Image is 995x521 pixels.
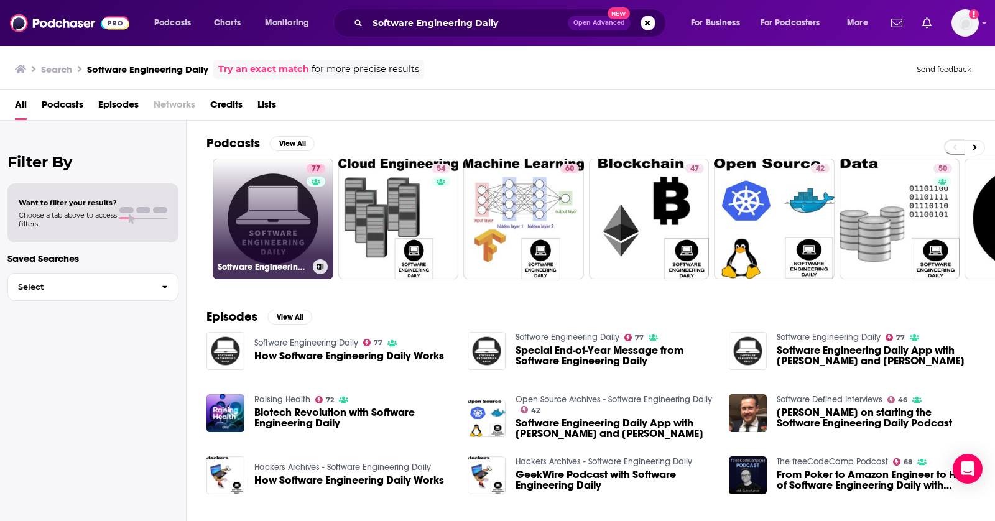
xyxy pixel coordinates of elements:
[154,14,191,32] span: Podcasts
[368,13,568,33] input: Search podcasts, credits, & more...
[312,62,419,76] span: for more precise results
[345,9,678,37] div: Search podcasts, credits, & more...
[917,12,937,34] a: Show notifications dropdown
[887,396,908,403] a: 46
[516,418,714,439] a: Software Engineering Daily App with Keith and Craig Holliday
[624,334,644,341] a: 77
[811,164,830,173] a: 42
[206,332,244,370] img: How Software Engineering Daily Works
[933,164,952,173] a: 50
[338,159,459,279] a: 54
[685,164,704,173] a: 47
[682,13,756,33] button: open menu
[315,396,335,403] a: 72
[838,13,884,33] button: open menu
[777,345,975,366] a: Software Engineering Daily App with Keith and Craig Holliday
[326,397,334,403] span: 72
[7,153,178,171] h2: Filter By
[893,458,913,466] a: 68
[7,273,178,301] button: Select
[777,394,882,405] a: Software Defined Interviews
[516,332,619,343] a: Software Engineering Daily
[635,335,644,341] span: 77
[729,456,767,494] img: From Poker to Amazon Engineer to Host of Software Engineering Daily with Jeff Meyerson
[516,345,714,366] a: Special End-of-Year Message from Software Engineering Daily
[951,9,979,37] img: User Profile
[969,9,979,19] svg: Add a profile image
[714,159,835,279] a: 42
[752,13,838,33] button: open menu
[516,469,714,491] a: GeekWire Podcast with Software Engineering Daily
[206,394,244,432] img: Biotech Revolution with Software Engineering Daily
[468,456,506,494] a: GeekWire Podcast with Software Engineering Daily
[531,408,540,413] span: 42
[565,163,574,175] span: 60
[777,469,975,491] span: From Poker to Amazon Engineer to Host of Software Engineering Daily with [PERSON_NAME]
[729,332,767,370] img: Software Engineering Daily App with Keith and Craig Holliday
[840,159,960,279] a: 50
[206,456,244,494] img: How Software Engineering Daily Works
[254,475,444,486] a: How Software Engineering Daily Works
[898,397,907,403] span: 46
[847,14,868,32] span: More
[432,164,450,173] a: 54
[210,95,243,120] span: Credits
[41,63,72,75] h3: Search
[363,339,383,346] a: 77
[15,95,27,120] a: All
[257,95,276,120] span: Lists
[312,163,320,175] span: 77
[19,211,117,228] span: Choose a tab above to access filters.
[213,159,333,279] a: 77Software Engineering Daily
[521,406,540,413] a: 42
[19,198,117,207] span: Want to filter your results?
[886,334,905,341] a: 77
[254,407,453,428] a: Biotech Revolution with Software Engineering Daily
[951,9,979,37] button: Show profile menu
[270,136,315,151] button: View All
[42,95,83,120] a: Podcasts
[256,13,325,33] button: open menu
[729,394,767,432] a: Jeff Meyerson on starting the Software Engineering Daily Podcast
[7,252,178,264] p: Saved Searches
[463,159,584,279] a: 60
[267,310,312,325] button: View All
[816,163,825,175] span: 42
[516,394,712,405] a: Open Source Archives - Software Engineering Daily
[777,332,881,343] a: Software Engineering Daily
[437,163,445,175] span: 54
[254,462,431,473] a: Hackers Archives - Software Engineering Daily
[10,11,129,35] img: Podchaser - Follow, Share and Rate Podcasts
[691,14,740,32] span: For Business
[468,332,506,370] img: Special End-of-Year Message from Software Engineering Daily
[913,64,975,75] button: Send feedback
[938,163,947,175] span: 50
[777,456,888,467] a: The freeCodeCamp Podcast
[374,340,382,346] span: 77
[886,12,907,34] a: Show notifications dropdown
[568,16,631,30] button: Open AdvancedNew
[608,7,630,19] span: New
[146,13,207,33] button: open menu
[951,9,979,37] span: Logged in as jacruz
[206,13,248,33] a: Charts
[777,407,975,428] span: [PERSON_NAME] on starting the Software Engineering Daily Podcast
[254,394,310,405] a: Raising Health
[254,338,358,348] a: Software Engineering Daily
[206,309,312,325] a: EpisodesView All
[254,351,444,361] a: How Software Engineering Daily Works
[516,418,714,439] span: Software Engineering Daily App with [PERSON_NAME] and [PERSON_NAME]
[98,95,139,120] a: Episodes
[573,20,625,26] span: Open Advanced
